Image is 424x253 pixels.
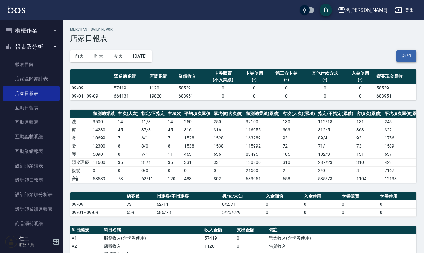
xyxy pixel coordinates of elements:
[183,110,212,118] th: 平均項次單價
[320,4,332,16] button: save
[70,226,102,234] th: 科目編號
[155,192,220,200] th: 指定客/不指定客
[316,134,355,142] td: 89 / 4
[183,126,212,134] td: 316
[302,192,341,200] th: 入金使用
[340,192,378,200] th: 卡券販賣
[125,200,155,208] td: 73
[183,118,212,126] td: 250
[340,208,378,216] td: 0
[244,150,281,158] td: 83495
[270,70,303,77] div: 第三方卡券
[183,142,212,150] td: 1538
[183,166,212,175] td: 0
[220,192,264,200] th: 男/女/未知
[70,234,102,242] td: A1
[346,84,375,92] td: 0
[270,77,303,83] div: (-)
[203,234,235,242] td: 57419
[91,142,116,150] td: 12300
[267,234,416,242] td: 營業收入(含卡券使用)
[70,92,112,100] td: 09/01 - 09/09
[302,208,341,216] td: 0
[70,200,125,208] td: 09/09
[3,39,60,55] button: 報表及分析
[355,158,383,166] td: 310
[148,84,177,92] td: 1120
[375,69,416,84] th: 營業現金應收
[70,142,91,150] td: 染
[203,226,235,234] th: 收入金額
[212,158,245,166] td: 331
[212,134,245,142] td: 1528
[116,110,140,118] th: 客次(人次)
[91,118,116,126] td: 3500
[166,150,183,158] td: 11
[302,200,341,208] td: 0
[220,208,264,216] td: 5/25/629
[355,110,383,118] th: 客項次(累積)
[281,150,317,158] td: 105
[3,216,60,231] a: 商品消耗明細
[70,192,416,217] table: a dense table
[212,142,245,150] td: 1538
[267,226,416,234] th: 備註
[140,118,166,126] td: 11 / 3
[269,92,304,100] td: 0
[70,242,102,250] td: A2
[116,126,140,134] td: 45
[346,92,375,100] td: 0
[212,118,245,126] td: 250
[3,115,60,129] a: 互助月報表
[316,150,355,158] td: 102 / 3
[212,126,245,134] td: 316
[316,142,355,150] td: 71 / 1
[212,110,245,118] th: 單均價(客次價)
[396,50,416,62] button: 列印
[155,208,220,216] td: 586/73
[264,200,302,208] td: 0
[70,28,416,32] h2: Merchant Daily Report
[335,4,390,17] button: 名[PERSON_NAME]
[355,150,383,158] td: 131
[116,118,140,126] td: 14
[155,200,220,208] td: 62/11
[267,242,416,250] td: 售貨收入
[281,166,317,175] td: 2
[116,158,140,166] td: 35
[140,126,166,134] td: 37 / 8
[8,6,25,13] img: Logo
[102,226,203,234] th: 科目名稱
[70,134,91,142] td: 燙
[244,142,281,150] td: 115992
[281,126,317,134] td: 363
[116,142,140,150] td: 8
[166,118,183,126] td: 14
[128,50,152,62] button: [DATE]
[166,142,183,150] td: 8
[140,142,166,150] td: 8 / 0
[220,200,264,208] td: 0/2/71
[340,200,378,208] td: 0
[3,159,60,173] a: 設計師業績表
[241,70,267,77] div: 卡券使用
[3,101,60,115] a: 互助日報表
[91,158,116,166] td: 11600
[3,57,60,72] a: 報表目錄
[177,69,206,84] th: 業績收入
[208,70,238,77] div: 卡券販賣
[347,77,373,83] div: (-)
[140,158,166,166] td: 31 / 4
[3,86,60,101] a: 店家日報表
[244,126,281,134] td: 116955
[89,50,109,62] button: 昨天
[166,110,183,118] th: 客項次
[3,202,60,216] a: 設計師業績月報表
[240,84,269,92] td: 0
[140,175,166,183] td: 62/11
[116,134,140,142] td: 7
[235,234,267,242] td: 0
[140,166,166,175] td: 0 / 0
[244,166,281,175] td: 21500
[264,208,302,216] td: 0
